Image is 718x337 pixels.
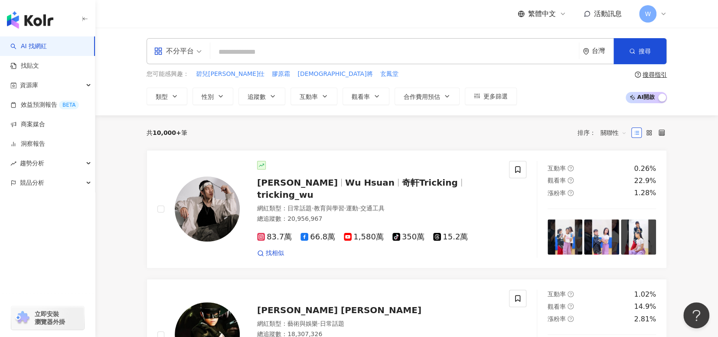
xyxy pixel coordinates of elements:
button: 類型 [147,88,187,105]
a: 洞察報告 [10,140,45,148]
span: question-circle [635,72,641,78]
span: 日常話題 [287,205,312,212]
img: post-image [584,219,619,255]
span: 教育與學習 [313,205,344,212]
a: chrome extension立即安裝 瀏覽器外掛 [11,306,84,330]
span: rise [10,160,16,167]
span: 66.8萬 [300,232,335,242]
button: 觀看率 [343,88,389,105]
img: chrome extension [14,311,31,325]
span: 互動率 [548,291,566,298]
span: 運動 [346,205,358,212]
button: 膠原霜 [271,69,290,79]
div: 2.81% [634,314,656,324]
div: 共 筆 [147,129,187,136]
a: 商案媒合 [10,120,45,129]
span: 類型 [156,93,168,100]
span: · [318,320,320,327]
span: · [344,205,346,212]
div: 14.9% [634,302,656,311]
span: question-circle [568,165,574,171]
a: KOL Avatar[PERSON_NAME]Wu Hsuan奇軒Trickingtricking_wu網紅類型：日常話題·教育與學習·運動·交通工具總追蹤數：20,956,96783.7萬66... [147,150,667,268]
button: 性別 [193,88,233,105]
span: · [358,205,360,212]
span: 搜尋 [639,48,651,55]
span: question-circle [568,177,574,183]
span: 互動率 [300,93,318,100]
span: 合作費用預估 [404,93,440,100]
span: 15.2萬 [433,232,468,242]
span: 活動訊息 [594,10,622,18]
span: Wu Hsuan [345,177,395,188]
span: 漲粉率 [548,315,566,322]
span: question-circle [568,190,574,196]
span: 立即安裝 瀏覽器外掛 [35,310,65,326]
span: question-circle [568,291,574,297]
span: 資源庫 [20,75,38,95]
span: 350萬 [392,232,424,242]
span: 觀看率 [352,93,370,100]
button: 碧兒[PERSON_NAME]仕 [196,69,265,79]
span: [PERSON_NAME] [PERSON_NAME] [257,305,421,315]
span: W [645,9,651,19]
span: 玄鳳堂 [380,70,398,79]
span: tricking_wu [257,190,313,200]
div: 排序： [578,126,631,140]
button: 玄鳳堂 [379,69,398,79]
a: 找相似 [257,249,284,258]
span: 更多篩選 [483,93,508,100]
span: question-circle [568,316,574,322]
span: 1,580萬 [344,232,384,242]
span: [PERSON_NAME] [257,177,338,188]
span: 觀看率 [548,303,566,310]
div: 網紅類型 ： [257,204,499,213]
span: [DEMOGRAPHIC_DATA]將 [297,70,372,79]
span: 觀看率 [548,177,566,184]
button: 追蹤數 [238,88,285,105]
a: 找貼文 [10,62,39,70]
span: 繁體中文 [528,9,556,19]
span: 關聯性 [601,126,627,140]
img: post-image [621,219,656,255]
span: 藝術與娛樂 [287,320,318,327]
span: 找相似 [266,249,284,258]
span: 您可能感興趣： [147,70,189,79]
span: 趨勢分析 [20,154,44,173]
span: 互動率 [548,165,566,172]
span: question-circle [568,303,574,309]
button: 互動率 [290,88,337,105]
img: post-image [548,219,583,255]
span: 性別 [202,93,214,100]
span: 膠原霜 [272,70,290,79]
div: 1.28% [634,188,656,198]
a: 效益預測報告BETA [10,101,79,109]
span: · [312,205,313,212]
a: searchAI 找網紅 [10,42,47,51]
div: 台灣 [592,47,614,55]
img: logo [7,11,53,29]
div: 0.26% [634,164,656,173]
span: 日常話題 [320,320,344,327]
span: 10,000+ [153,129,181,136]
iframe: Help Scout Beacon - Open [683,302,709,328]
div: 總追蹤數 ： 20,956,967 [257,215,499,223]
button: 更多篩選 [465,88,517,105]
span: 83.7萬 [257,232,292,242]
button: 搜尋 [614,38,666,64]
div: 不分平台 [154,44,194,58]
span: 競品分析 [20,173,44,193]
div: 搜尋指引 [643,71,667,78]
img: KOL Avatar [175,177,240,242]
span: 漲粉率 [548,190,566,196]
span: 追蹤數 [248,93,266,100]
div: 1.02% [634,290,656,299]
div: 22.9% [634,176,656,186]
div: 網紅類型 ： [257,320,499,328]
span: appstore [154,47,163,56]
button: 合作費用預估 [395,88,460,105]
button: [DEMOGRAPHIC_DATA]將 [297,69,373,79]
span: 碧兒[PERSON_NAME]仕 [196,70,264,79]
span: 交通工具 [360,205,384,212]
span: environment [583,48,589,55]
span: 奇軒Tricking [402,177,458,188]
